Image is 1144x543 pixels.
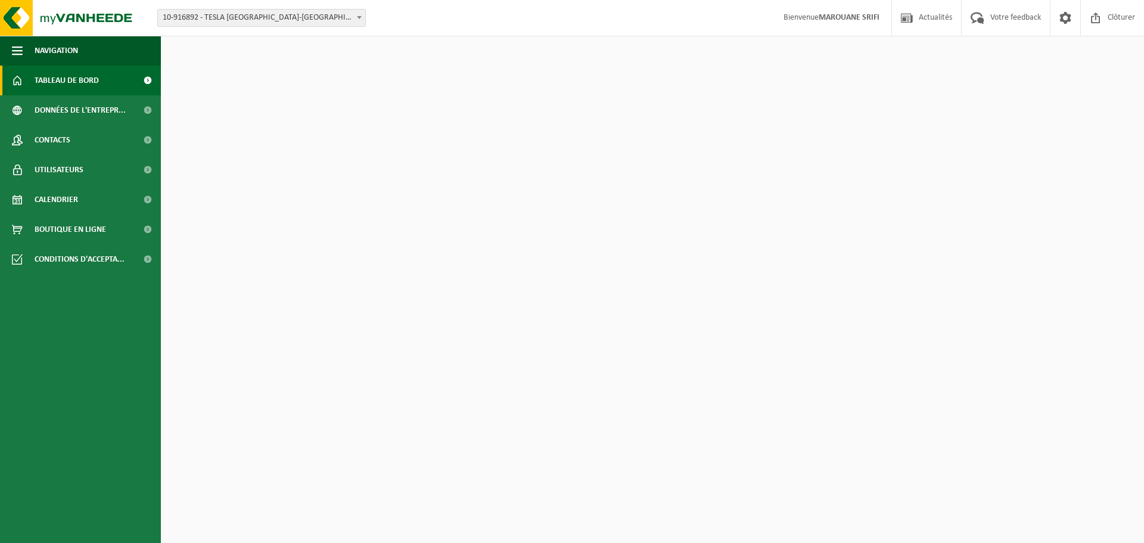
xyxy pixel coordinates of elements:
[35,155,83,185] span: Utilisateurs
[35,215,106,244] span: Boutique en ligne
[35,185,78,215] span: Calendrier
[35,36,78,66] span: Navigation
[35,95,126,125] span: Données de l'entrepr...
[35,125,70,155] span: Contacts
[35,244,125,274] span: Conditions d'accepta...
[158,10,365,26] span: 10-916892 - TESLA BELGIUM-DROGENBOS - DROGENBOS
[35,66,99,95] span: Tableau de bord
[819,13,879,22] strong: MAROUANE SRIFI
[157,9,366,27] span: 10-916892 - TESLA BELGIUM-DROGENBOS - DROGENBOS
